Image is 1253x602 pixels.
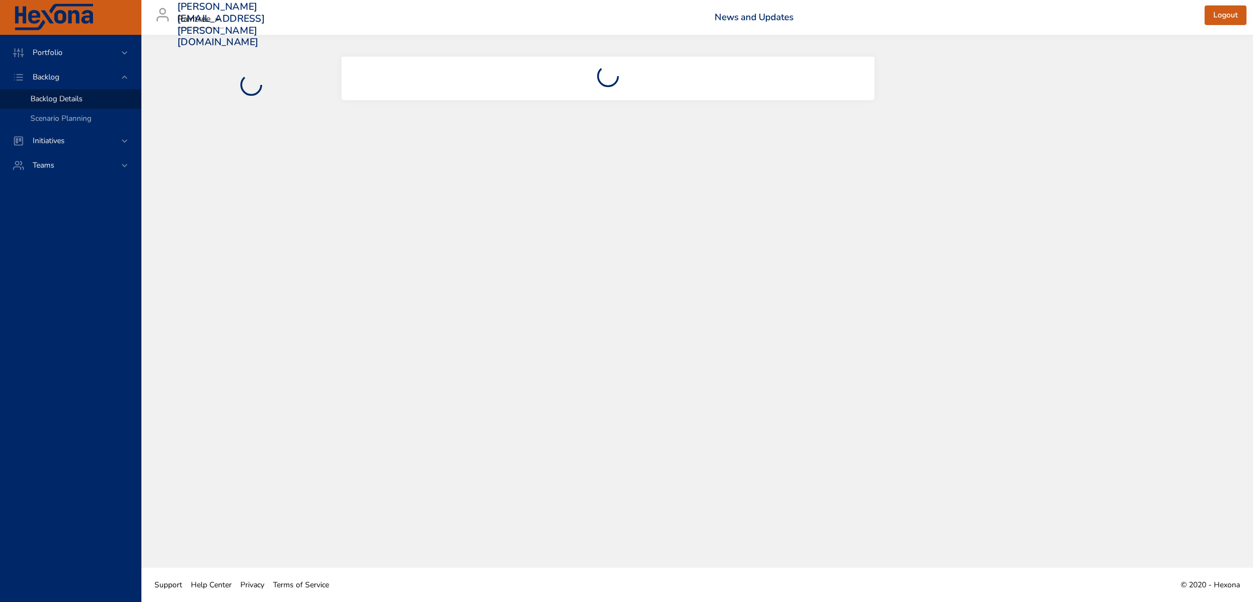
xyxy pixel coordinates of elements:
span: © 2020 - Hexona [1181,580,1240,590]
a: Help Center [187,573,236,597]
h3: [PERSON_NAME][EMAIL_ADDRESS][PERSON_NAME][DOMAIN_NAME] [177,1,265,48]
span: Initiatives [24,136,73,146]
span: Support [154,580,182,590]
img: Hexona [13,4,95,31]
span: Scenario Planning [30,113,91,124]
span: Logout [1213,9,1238,22]
span: Privacy [240,580,264,590]
span: Backlog [24,72,68,82]
span: Teams [24,160,63,170]
span: Help Center [191,580,232,590]
span: Portfolio [24,47,71,58]
a: Terms of Service [269,573,333,597]
span: Terms of Service [273,580,329,590]
button: Logout [1205,5,1246,26]
a: Privacy [236,573,269,597]
div: Raintree [177,11,224,28]
a: Support [150,573,187,597]
a: News and Updates [715,11,793,23]
span: Backlog Details [30,94,83,104]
